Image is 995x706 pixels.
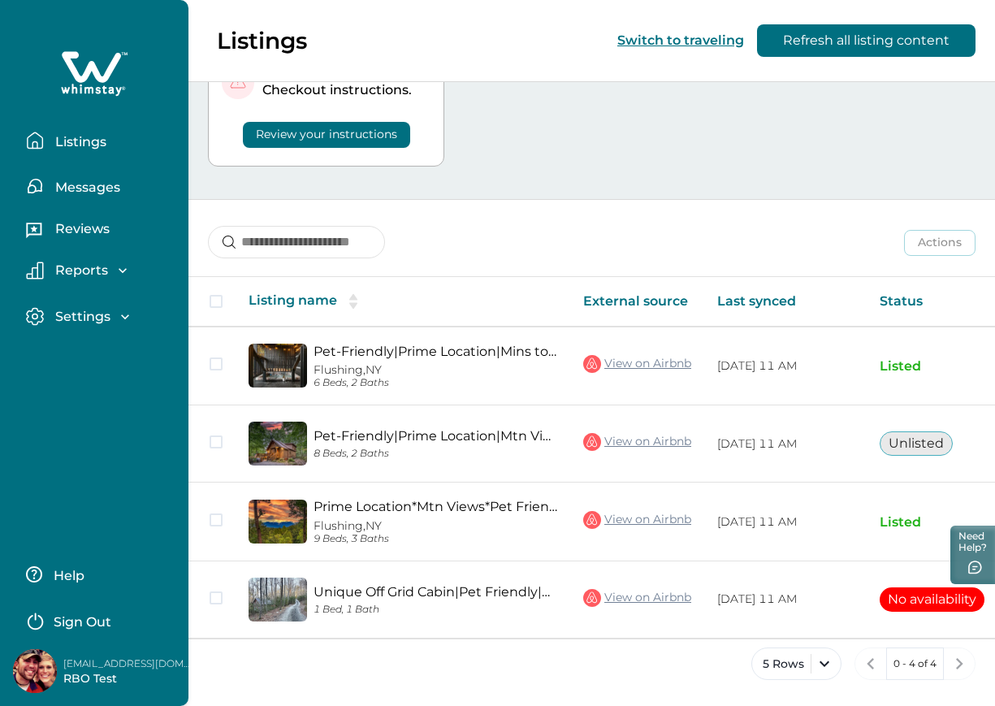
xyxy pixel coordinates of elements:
button: sorting [337,293,370,310]
p: Sign Out [54,614,111,630]
button: Review your instructions [243,122,410,148]
button: Help [26,558,170,591]
button: next page [943,648,976,680]
p: Help [49,568,84,584]
button: Actions [904,230,976,256]
button: Reports [26,262,175,279]
button: 5 Rows [751,648,841,680]
p: Settings [50,309,110,325]
button: No availability [880,587,984,612]
p: Listings [217,27,307,54]
p: 0 - 4 of 4 [893,656,937,672]
p: Listed [880,514,984,531]
p: Flushing, NY [314,363,557,377]
a: Unique Off Grid Cabin|Pet Friendly|Secluded [314,584,557,600]
button: Listings [26,124,175,157]
button: 0 - 4 of 4 [886,648,944,680]
a: View on Airbnb [583,587,691,609]
p: RBO Test [63,671,193,687]
a: View on Airbnb [583,431,691,453]
p: Listed [880,358,984,375]
button: Unlisted [880,431,953,456]
img: Whimstay Host [13,649,57,693]
p: 1 Bed, 1 Bath [314,604,557,616]
p: [EMAIL_ADDRESS][DOMAIN_NAME] [63,656,193,672]
p: Messages [50,180,120,196]
th: External source [570,277,704,327]
th: Last synced [704,277,867,327]
p: [DATE] 11 AM [717,436,854,453]
a: Pet-Friendly|Prime Location|Mtn Views|Hot Tub [314,428,557,444]
p: 6 Beds, 2 Baths [314,377,557,389]
a: Pet-Friendly|Prime Location|Mins to [GEOGRAPHIC_DATA]|Hot tub [314,344,557,359]
button: Sign Out [26,604,170,636]
img: propertyImage_Prime Location*Mtn Views*Pet Friendly*Hot tub [249,500,307,544]
button: Switch to traveling [617,32,744,48]
p: 8 Beds, 2 Baths [314,448,557,460]
a: View on Airbnb [583,509,691,531]
button: Messages [26,170,175,202]
th: Listing name [236,277,570,327]
p: Listings [50,134,106,150]
img: propertyImage_Pet-Friendly|Prime Location|Mtn Views|Hot Tub [249,422,307,466]
button: previous page [854,648,887,680]
a: Prime Location*Mtn Views*Pet Friendly*Hot tub [314,499,557,514]
p: [DATE] 11 AM [717,514,854,531]
p: 9 Beds, 3 Baths [314,533,557,545]
p: Flushing, NY [314,519,557,533]
p: Reviews [50,221,110,237]
p: [DATE] 11 AM [717,591,854,608]
a: View on Airbnb [583,353,691,375]
p: Review your Checkin / Checkout instructions. [262,67,430,98]
button: Refresh all listing content [757,24,976,57]
img: propertyImage_Unique Off Grid Cabin|Pet Friendly|Secluded [249,578,307,622]
button: Reviews [26,215,175,248]
button: Settings [26,307,175,326]
p: Reports [50,262,108,279]
img: propertyImage_Pet-Friendly|Prime Location|Mins to Pkwy|Hot tub [249,344,307,388]
p: [DATE] 11 AM [717,358,854,375]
